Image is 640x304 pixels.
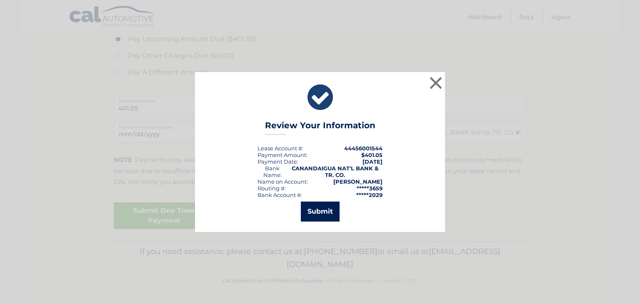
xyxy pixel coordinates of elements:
[257,192,302,198] div: Bank Account #:
[257,158,297,165] span: Payment Date
[362,158,382,165] span: [DATE]
[257,185,286,192] div: Routing #:
[344,145,382,152] strong: 44456001544
[257,178,308,185] div: Name on Account:
[292,165,378,178] strong: CANANDAIGUA NAT'L BANK & TR. CO.
[333,178,382,185] strong: [PERSON_NAME]
[257,158,298,165] div: :
[257,152,307,158] div: Payment Amount:
[265,120,375,135] h3: Review Your Information
[257,165,287,178] div: Bank Name:
[257,145,303,152] div: Lease Account #:
[361,152,382,158] span: $401.05
[301,202,340,222] button: Submit
[427,75,444,91] button: ×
